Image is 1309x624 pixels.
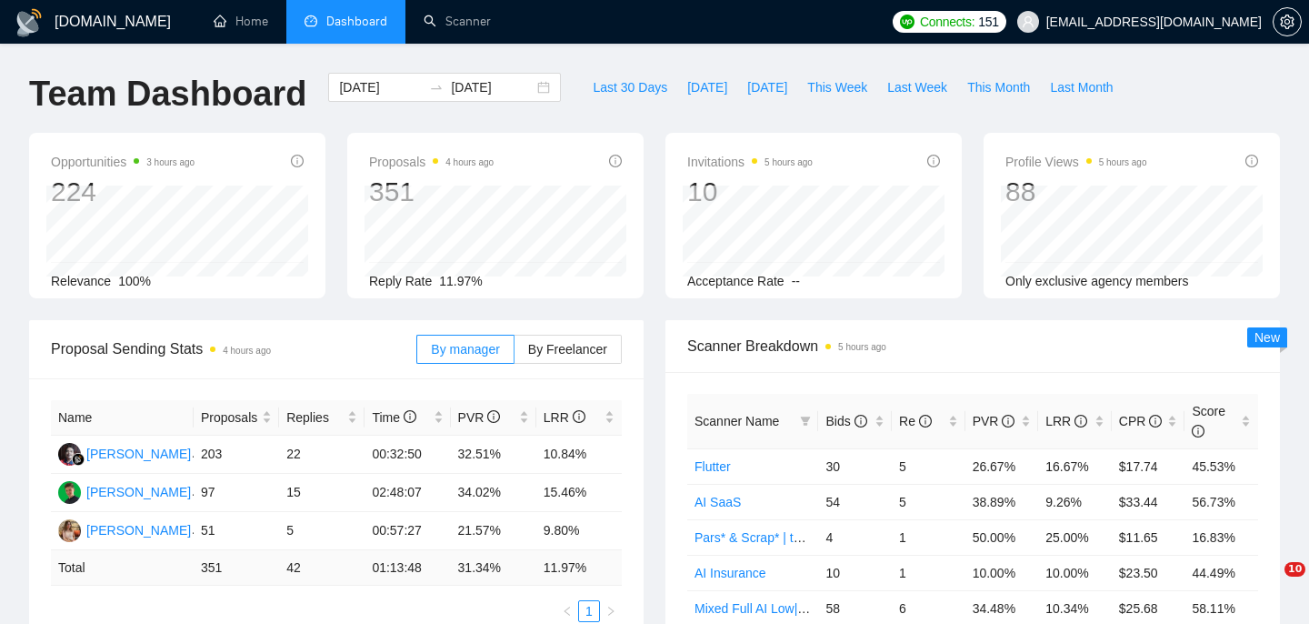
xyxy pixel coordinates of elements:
td: Total [51,550,194,586]
time: 5 hours ago [764,157,813,167]
span: dashboard [305,15,317,27]
span: Profile Views [1005,151,1147,173]
span: Proposal Sending Stats [51,337,416,360]
a: MB[PERSON_NAME] [58,484,191,498]
img: logo [15,8,44,37]
td: 11.97 % [536,550,622,586]
span: Last Week [887,77,947,97]
td: $23.50 [1112,555,1185,590]
span: Proposals [201,408,258,428]
li: Previous Page [556,600,578,622]
td: 42 [279,550,365,586]
span: info-circle [1245,155,1258,167]
a: Flutter [694,459,731,474]
img: upwork-logo.png [900,15,914,29]
span: Relevance [51,274,111,288]
td: 44.49% [1184,555,1258,590]
td: 15.46% [536,474,622,512]
button: This Month [957,73,1040,102]
span: -- [792,274,800,288]
span: Replies [286,408,344,428]
td: 21.57% [451,512,536,550]
td: 203 [194,436,279,474]
img: MB [58,481,81,504]
td: 9.80% [536,512,622,550]
td: 1 [892,555,965,590]
span: user [1022,15,1034,28]
span: Scanner Breakdown [687,335,1258,357]
span: info-circle [291,155,304,167]
time: 3 hours ago [146,157,195,167]
button: left [556,600,578,622]
span: info-circle [573,410,585,423]
td: 16.83% [1184,519,1258,555]
span: By manager [431,342,499,357]
td: 5 [892,448,965,484]
span: filter [796,408,814,435]
span: 151 [978,12,998,32]
span: filter [800,416,811,427]
div: 10 [687,175,813,209]
a: SS[PERSON_NAME] [58,446,191,460]
span: info-circle [919,415,932,428]
span: Only exclusive agency members [1005,274,1189,288]
td: 30 [818,448,892,484]
td: $17.74 [1112,448,1185,484]
time: 5 hours ago [838,342,886,352]
button: Last Week [877,73,957,102]
td: $33.44 [1112,484,1185,519]
a: setting [1273,15,1302,29]
span: Last 30 Days [593,77,667,97]
div: [PERSON_NAME] [86,520,191,540]
th: Proposals [194,400,279,436]
span: LRR [544,410,585,425]
span: By Freelancer [528,342,607,357]
td: 15 [279,474,365,512]
span: 11.97% [439,274,482,288]
td: 34.02% [451,474,536,512]
td: 45.53% [1184,448,1258,484]
td: 10.00% [965,555,1039,590]
td: 1 [892,519,965,555]
span: Bids [825,414,866,428]
td: 51 [194,512,279,550]
td: 5 [892,484,965,519]
iframe: Intercom live chat [1247,562,1291,606]
span: info-circle [927,155,940,167]
th: Replies [279,400,365,436]
button: [DATE] [737,73,797,102]
th: Name [51,400,194,436]
button: Last 30 Days [583,73,677,102]
span: Opportunities [51,151,195,173]
a: Pars* & Scrap* | to refactoring [694,530,864,545]
td: 00:57:27 [365,512,450,550]
td: 97 [194,474,279,512]
span: [DATE] [747,77,787,97]
td: 38.89% [965,484,1039,519]
time: 5 hours ago [1099,157,1147,167]
td: 22 [279,436,365,474]
button: right [600,600,622,622]
span: info-circle [1192,425,1204,438]
td: 10 [818,555,892,590]
span: PVR [458,410,501,425]
time: 4 hours ago [223,346,271,356]
span: info-circle [1074,415,1087,428]
span: to [429,80,444,95]
span: setting [1274,15,1301,29]
td: 4 [818,519,892,555]
li: Next Page [600,600,622,622]
span: Last Month [1050,77,1113,97]
td: 02:48:07 [365,474,450,512]
td: 9.26% [1038,484,1112,519]
span: Time [372,410,415,425]
time: 4 hours ago [445,157,494,167]
div: 88 [1005,175,1147,209]
span: left [562,606,573,617]
span: info-circle [1149,415,1162,428]
h1: Team Dashboard [29,73,306,116]
span: info-circle [1002,415,1014,428]
button: Last Month [1040,73,1123,102]
button: setting [1273,7,1302,36]
a: homeHome [214,14,268,29]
